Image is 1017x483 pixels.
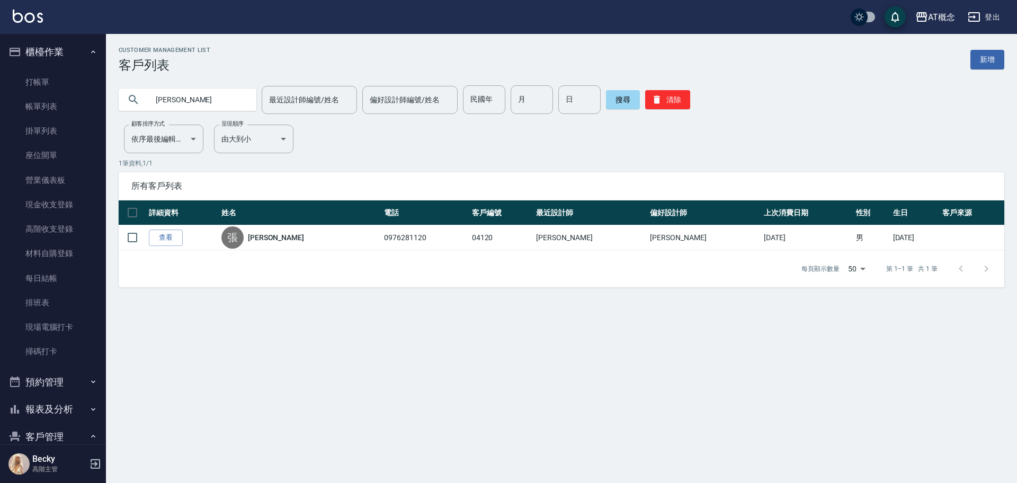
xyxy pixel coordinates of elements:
[964,7,1004,27] button: 登出
[4,315,102,339] a: 現場電腦打卡
[761,200,853,225] th: 上次消費日期
[4,70,102,94] a: 打帳單
[886,264,938,274] p: 第 1–1 筆 共 1 筆
[890,200,940,225] th: 生日
[4,143,102,168] a: 座位開單
[146,200,219,225] th: 詳細資料
[4,241,102,266] a: 材料自購登錄
[219,200,381,225] th: 姓名
[647,225,761,250] td: [PERSON_NAME]
[928,11,955,24] div: AT概念
[32,464,86,474] p: 高階主管
[131,181,992,191] span: 所有客戶列表
[148,85,248,114] input: 搜尋關鍵字
[4,339,102,364] a: 掃碼打卡
[8,453,30,475] img: Person
[221,120,244,128] label: 呈現順序
[4,423,102,451] button: 客戶管理
[119,58,210,73] h3: 客戶列表
[853,200,890,225] th: 性別
[469,200,534,225] th: 客戶編號
[131,120,165,128] label: 顧客排序方式
[32,454,86,464] h5: Becky
[381,225,469,250] td: 0976281120
[647,200,761,225] th: 偏好設計師
[4,94,102,119] a: 帳單列表
[381,200,469,225] th: 電話
[890,225,940,250] td: [DATE]
[124,125,203,153] div: 依序最後編輯時間
[533,225,647,250] td: [PERSON_NAME]
[221,226,244,249] div: 張
[248,232,304,243] a: [PERSON_NAME]
[853,225,890,250] td: 男
[761,225,853,250] td: [DATE]
[844,254,869,283] div: 50
[533,200,647,225] th: 最近設計師
[4,38,102,66] button: 櫃檯作業
[940,200,1004,225] th: 客戶來源
[4,396,102,423] button: 報表及分析
[911,6,959,28] button: AT概念
[4,119,102,143] a: 掛單列表
[214,125,293,153] div: 由大到小
[801,264,840,274] p: 每頁顯示數量
[606,90,640,109] button: 搜尋
[645,90,690,109] button: 清除
[4,266,102,291] a: 每日結帳
[970,50,1004,69] a: 新增
[13,10,43,23] img: Logo
[4,291,102,315] a: 排班表
[4,168,102,192] a: 營業儀表板
[469,225,534,250] td: 04120
[119,159,1004,168] p: 1 筆資料, 1 / 1
[4,217,102,241] a: 高階收支登錄
[885,6,906,28] button: save
[4,192,102,217] a: 現金收支登錄
[119,47,210,54] h2: Customer Management List
[4,368,102,396] button: 預約管理
[149,230,183,246] a: 查看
